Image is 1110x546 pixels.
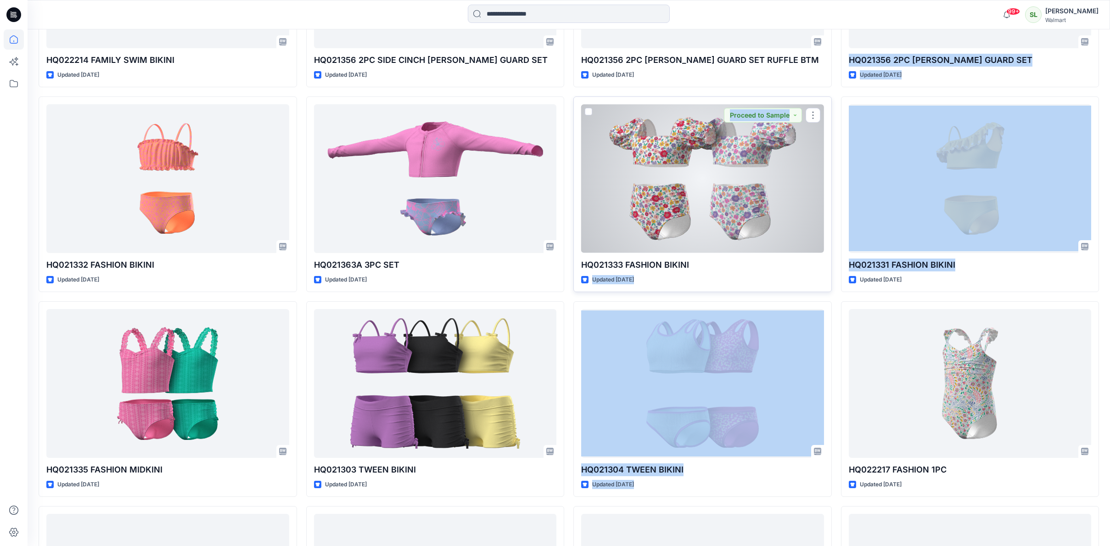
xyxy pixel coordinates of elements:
[314,259,557,271] p: HQ021363A 3PC SET
[581,463,824,476] p: HQ021304 TWEEN BIKINI
[860,70,902,80] p: Updated [DATE]
[314,54,557,67] p: HQ021356 2PC SIDE CINCH [PERSON_NAME] GUARD SET
[314,463,557,476] p: HQ021303 TWEEN BIKINI
[860,480,902,490] p: Updated [DATE]
[314,309,557,458] a: HQ021303 TWEEN BIKINI
[46,54,289,67] p: HQ022214 FAMILY SWIM BIKINI
[592,275,634,285] p: Updated [DATE]
[1025,6,1042,23] div: SL
[46,104,289,253] a: HQ021332 FASHION BIKINI
[581,259,824,271] p: HQ021333 FASHION BIKINI
[1045,17,1099,23] div: Walmart
[46,463,289,476] p: HQ021335 FASHION MIDKINI
[849,463,1092,476] p: HQ022217 FASHION 1PC
[849,309,1092,458] a: HQ022217 FASHION 1PC
[46,259,289,271] p: HQ021332 FASHION BIKINI
[581,309,824,458] a: HQ021304 TWEEN BIKINI
[849,54,1092,67] p: HQ021356 2PC [PERSON_NAME] GUARD SET
[1006,8,1020,15] span: 99+
[57,480,99,490] p: Updated [DATE]
[57,275,99,285] p: Updated [DATE]
[849,259,1092,271] p: HQ021331 FASHION BIKINI
[860,275,902,285] p: Updated [DATE]
[592,480,634,490] p: Updated [DATE]
[1045,6,1099,17] div: [PERSON_NAME]
[57,70,99,80] p: Updated [DATE]
[849,104,1092,253] a: HQ021331 FASHION BIKINI
[325,70,367,80] p: Updated [DATE]
[581,104,824,253] a: HQ021333 FASHION BIKINI
[325,275,367,285] p: Updated [DATE]
[592,70,634,80] p: Updated [DATE]
[325,480,367,490] p: Updated [DATE]
[581,54,824,67] p: HQ021356 2PC [PERSON_NAME] GUARD SET RUFFLE BTM
[46,309,289,458] a: HQ021335 FASHION MIDKINI
[314,104,557,253] a: HQ021363A 3PC SET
